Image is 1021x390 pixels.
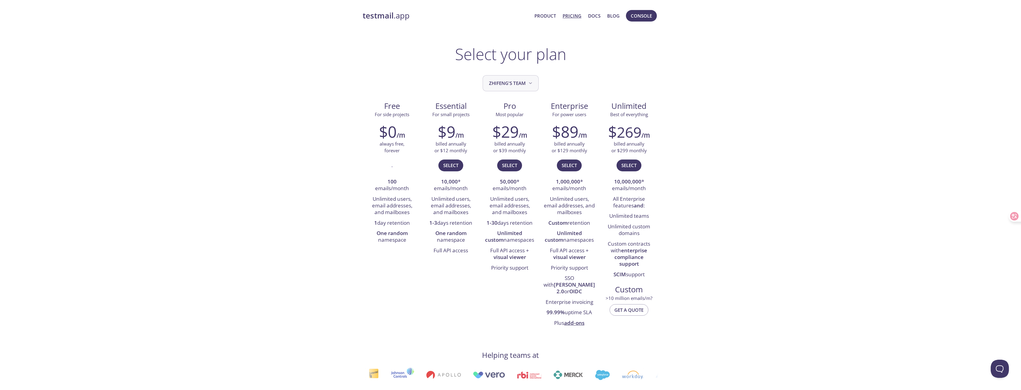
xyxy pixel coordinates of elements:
span: Console [631,12,652,20]
h1: Select your plan [455,45,566,63]
li: days retention [426,218,476,228]
button: ZHIFENG's team [483,75,539,91]
button: Console [626,10,657,22]
li: uptime SLA [544,308,595,318]
button: Select [497,160,522,171]
strong: 100 [387,178,397,185]
strong: SCIM [614,271,626,278]
h6: /m [641,130,650,140]
li: days retention [485,218,534,228]
span: Essential [426,101,475,111]
li: * emails/month [426,177,476,194]
li: emails/month [367,177,417,194]
p: billed annually or $129 monthly [552,141,587,154]
li: Plus [544,318,595,328]
li: All Enterprise features : [604,194,654,211]
h4: Helping teams at [482,350,539,360]
strong: enterprise compliance support [614,247,647,267]
li: Enterprise invoicing [544,297,595,308]
li: Unlimited users, email addresses, and mailboxes [485,194,534,218]
strong: Unlimited custom [545,230,582,243]
strong: One random [435,230,467,237]
img: merck [553,371,583,379]
h6: /m [519,130,527,140]
li: * emails/month [485,177,534,194]
span: 269 [617,122,641,142]
li: Unlimited users, email addresses, and mailboxes [367,194,417,218]
li: namespaces [485,228,534,246]
span: Enterprise [544,101,595,111]
button: Select [617,160,641,171]
strong: 50,000 [500,178,517,185]
li: Custom contracts with [604,239,654,270]
strong: 99.99% [547,309,565,316]
h2: $0 [379,123,397,141]
a: Product [534,12,556,20]
a: Docs [588,12,600,20]
span: Free [367,101,417,111]
p: billed annually or $39 monthly [493,141,526,154]
strong: 1,000,000 [556,178,580,185]
h2: $29 [492,123,519,141]
a: Blog [607,12,620,20]
img: rbi [517,372,541,378]
span: Unlimited [611,101,647,111]
span: Select [562,161,577,169]
p: billed annually or $299 monthly [611,141,647,154]
li: Priority support [544,263,595,273]
strong: visual viewer [553,254,586,261]
h2: $ [608,123,641,141]
strong: 10,000,000 [614,178,641,185]
strong: and [634,202,644,209]
strong: 1 [374,219,377,226]
li: Full API access + [485,246,534,263]
a: Pricing [563,12,581,20]
h2: $89 [552,123,578,141]
img: vero [473,372,505,378]
li: namespaces [544,228,595,246]
span: ZHIFENG's team [489,79,534,87]
li: Unlimited users, email addresses, and mailboxes [426,194,476,218]
a: testmail.app [363,11,530,21]
strong: visual viewer [494,254,526,261]
span: For small projects [432,111,470,117]
strong: Custom [548,219,567,226]
span: Select [621,161,637,169]
li: Full API access + [544,246,595,263]
li: retention [544,218,595,228]
span: Get a quote [614,306,644,314]
li: Unlimited users, email addresses, and mailboxes [544,194,595,218]
img: salesforce [595,370,609,380]
span: Pro [485,101,534,111]
span: For side projects [375,111,409,117]
li: Unlimited teams [604,211,654,221]
li: * emails/month [544,177,595,194]
h2: $9 [438,123,455,141]
h6: /m [455,130,464,140]
li: Unlimited custom domains [604,222,654,239]
h6: /m [397,130,405,140]
li: support [604,270,654,280]
strong: OIDC [569,288,582,295]
li: namespace [367,228,417,246]
strong: 10,000 [441,178,458,185]
p: billed annually or $12 monthly [434,141,467,154]
span: For power users [552,111,586,117]
img: interac [368,368,378,382]
span: Select [502,161,517,169]
li: Priority support [485,263,534,273]
strong: 1-3 [429,219,437,226]
li: SSO with or [544,273,595,297]
li: namespace [426,228,476,246]
span: Select [443,161,458,169]
button: Select [557,160,582,171]
strong: 1-30 [487,219,497,226]
img: johnsoncontrols [391,368,414,382]
strong: One random [377,230,408,237]
button: Get a quote [610,304,648,316]
a: add-ons [564,319,584,326]
li: * emails/month [604,177,654,194]
li: Full API access [426,246,476,256]
li: day retention [367,218,417,228]
p: always free, forever [380,141,404,154]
